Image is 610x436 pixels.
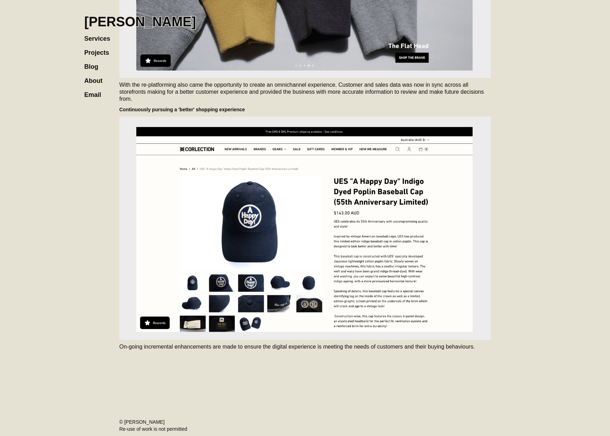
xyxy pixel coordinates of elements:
a: home [84,7,196,29]
p: ‍ [119,354,491,361]
h1: [PERSON_NAME] [84,14,196,29]
a: Services [84,28,117,42]
a: About [84,70,110,84]
a: Blog [84,56,105,70]
h5: Continuously pursuing a 'better' shopping experience [119,106,491,113]
a: Projects [84,42,116,56]
a: Email [84,84,108,98]
p: On-going incremental enhancements are made to ensure the digital experience is meeting the needs ... [119,343,491,350]
div: © [PERSON_NAME] Re-use of work is not permitted [119,418,491,432]
p: ‍ [119,364,491,371]
p: With the re-platforming also came the opportunity to create an omnichannel experience. Customer a... [119,81,491,103]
